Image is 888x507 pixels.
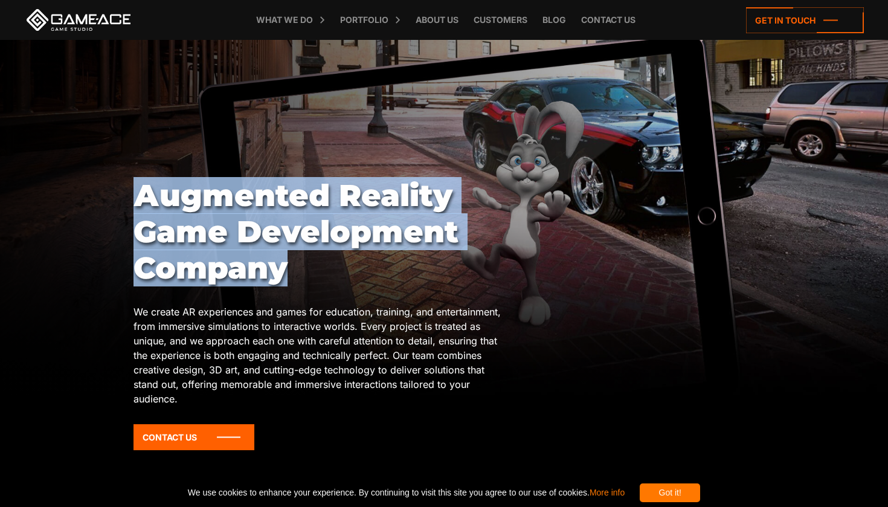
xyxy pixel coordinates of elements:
[134,305,506,406] p: We create AR experiences and games for education, training, and entertainment, from immersive sim...
[590,488,625,497] a: More info
[746,7,864,33] a: Get in touch
[188,483,625,502] span: We use cookies to enhance your experience. By continuing to visit this site you agree to our use ...
[134,178,506,286] h1: Аugmented Reality Game Development Company
[134,424,254,450] a: Contact Us
[640,483,700,502] div: Got it!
